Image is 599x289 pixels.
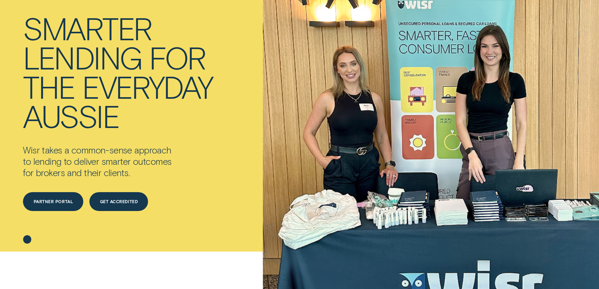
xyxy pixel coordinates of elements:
div: Partner Portal [34,200,73,204]
div: for [149,42,205,72]
a: Partner Portal [23,192,83,211]
div: the [23,72,75,101]
a: Get Accredited [89,192,148,211]
div: Smarter [23,13,152,42]
div: lending [23,42,142,72]
div: Aussie [23,101,119,130]
h4: Smarter lending for the everyday Aussie [23,13,212,130]
div: everyday [82,72,212,101]
p: Wisr takes a common-sense approach to lending to deliver smarter outcomes for brokers and their c... [23,144,205,178]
